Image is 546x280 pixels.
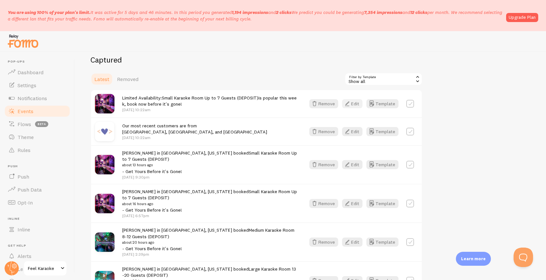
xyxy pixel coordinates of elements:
[122,174,298,180] p: [DATE] 9:30pm
[4,105,71,118] a: Events
[4,79,71,92] a: Settings
[342,238,362,247] button: Edit
[122,135,267,140] p: [DATE] 10:22am
[8,9,502,22] p: It was active for 5 days and 46 minutes. In this period you generated We predict you could be gen...
[456,252,491,266] div: Learn more
[4,92,71,105] a: Notifications
[366,238,398,247] button: Template
[122,251,298,257] p: [DATE] 2:39pm
[232,9,291,15] span: and
[122,107,298,112] p: [DATE] 10:22am
[342,99,362,108] button: Edit
[95,122,114,141] img: code.jpg
[7,33,39,49] img: fomo-relay-logo-orange.svg
[18,134,34,140] span: Theme
[18,253,31,259] span: Alerts
[461,256,486,262] p: Learn more
[4,223,71,236] a: Inline
[122,239,298,245] small: about 20 hours ago
[18,173,29,180] span: Push
[366,127,398,136] button: Template
[95,232,114,252] img: MEDIUM_small.jpg
[122,162,298,168] small: about 13 hours ago
[8,60,71,64] span: Pop-ups
[514,248,533,267] iframe: Help Scout Beacon - Open
[4,170,71,183] a: Push
[4,66,71,79] a: Dashboard
[18,108,33,114] span: Events
[410,9,427,15] b: 12 clicks
[90,73,113,86] a: Latest
[122,95,297,107] span: Limited Availability: is popular this week, book now before it's gone!
[309,127,338,136] button: Remove
[345,73,422,86] div: Show all
[122,123,267,135] span: Our most recent customers are from [GEOGRAPHIC_DATA], [GEOGRAPHIC_DATA], and [GEOGRAPHIC_DATA]
[342,199,362,208] button: Edit
[4,183,71,196] a: Push Data
[364,9,427,15] span: and
[309,199,338,208] button: Remove
[364,9,402,15] b: 7,354 impressions
[18,69,43,76] span: Dashboard
[95,155,114,174] img: SMALL_small.jpg
[276,9,291,15] b: 2 clicks
[4,250,71,262] a: Alerts
[4,131,71,144] a: Theme
[122,227,298,251] span: [PERSON_NAME] in [GEOGRAPHIC_DATA], [US_STATE] booked - Get Yours Before it's Gone!
[8,164,71,169] span: Push
[309,238,338,247] button: Remove
[122,213,298,218] p: [DATE] 6:57pm
[366,199,398,208] button: Template
[342,199,366,208] a: Edit
[28,264,59,272] span: Feel Karaoke
[232,9,268,15] b: 1,194 impressions
[122,189,298,213] span: [PERSON_NAME] in [GEOGRAPHIC_DATA], [US_STATE] booked - Get Yours Before it's Gone!
[117,76,138,82] span: Removed
[366,160,398,169] button: Template
[122,201,298,207] small: about 16 hours ago
[18,82,36,88] span: Settings
[342,99,366,108] a: Edit
[506,13,538,22] a: Upgrade Plan
[90,55,422,65] h2: Captured
[35,121,48,127] span: beta
[342,160,366,169] a: Edit
[23,261,67,276] a: Feel Karaoke
[94,76,109,82] span: Latest
[18,199,33,206] span: Opt-In
[122,189,297,201] a: Small Karaoke Room Up to 7 Guests (DEPOSIT)
[113,73,142,86] a: Removed
[309,99,338,108] button: Remove
[18,226,30,233] span: Inline
[342,160,362,169] button: Edit
[8,9,90,15] span: You are using 100% of your plan's limit.
[309,160,338,169] button: Remove
[122,266,296,278] a: Large Karaoke Room 13-20 Guests (DEPOSIT)
[18,186,42,193] span: Push Data
[342,127,362,136] button: Edit
[366,99,398,108] button: Template
[122,227,294,239] a: Medium Karaoke Room 8-12 Guests (DEPOSIT)
[95,194,114,213] img: SMALL_small.jpg
[122,150,298,174] span: [PERSON_NAME] in [GEOGRAPHIC_DATA], [US_STATE] booked - Get Yours Before it's Gone!
[18,95,47,101] span: Notifications
[8,217,71,221] span: Inline
[122,150,297,162] a: Small Karaoke Room Up to 7 Guests (DEPOSIT)
[95,94,114,113] img: SMALL_small.jpg
[18,147,30,153] span: Rules
[4,144,71,157] a: Rules
[162,95,258,101] a: Small Karaoke Room Up to 7 Guests (DEPOSIT)
[18,121,31,127] span: Flows
[342,238,366,247] a: Edit
[342,127,366,136] a: Edit
[4,118,71,131] a: Flows beta
[8,244,71,248] span: Get Help
[4,196,71,209] a: Opt-In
